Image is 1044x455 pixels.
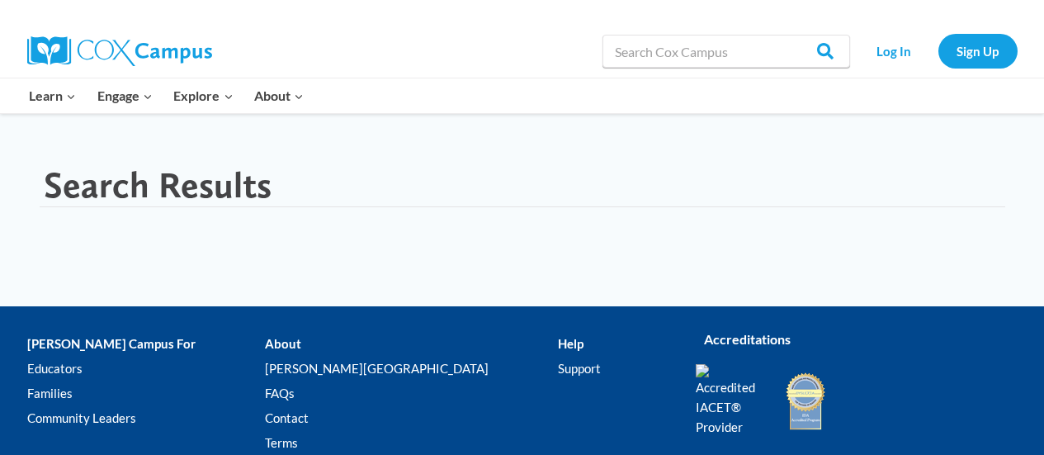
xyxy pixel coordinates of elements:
span: Learn [29,85,76,107]
a: Educators [27,356,265,381]
nav: Primary Navigation [19,78,314,113]
input: Search Cox Campus [602,35,850,68]
span: Explore [173,85,233,107]
img: Cox Campus [27,36,212,66]
a: Sign Up [938,34,1018,68]
nav: Secondary Navigation [858,34,1018,68]
a: Contact [265,405,558,430]
span: Engage [97,85,153,107]
a: [PERSON_NAME][GEOGRAPHIC_DATA] [265,356,558,381]
img: IDA Accredited [785,371,826,432]
a: Community Leaders [27,405,265,430]
a: Terms [265,430,558,455]
a: Log In [858,34,930,68]
h1: Search Results [44,164,272,207]
a: FAQs [265,381,558,405]
img: Accredited IACET® Provider [696,364,766,437]
a: Support [558,356,670,381]
strong: Accreditations [704,331,791,347]
span: About [254,85,304,107]
a: Families [27,381,265,405]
